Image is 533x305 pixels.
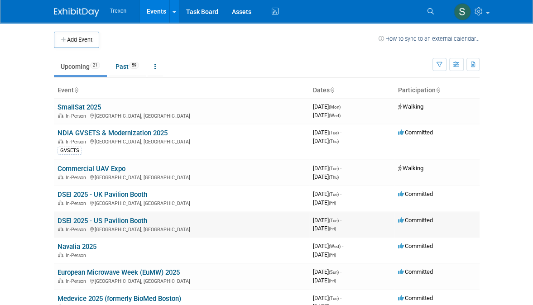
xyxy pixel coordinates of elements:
span: Committed [398,191,433,197]
span: Committed [398,243,433,249]
span: In-Person [66,253,89,258]
span: - [340,295,341,301]
th: Event [54,83,309,98]
span: - [340,165,341,172]
span: [DATE] [313,129,341,136]
a: How to sync to an external calendar... [379,35,480,42]
span: In-Person [66,175,89,181]
span: - [340,268,341,275]
span: [DATE] [313,112,341,119]
span: Walking [398,165,423,172]
span: - [342,103,343,110]
a: SmallSat 2025 [58,103,101,111]
span: (Thu) [329,175,339,180]
a: Sort by Participation Type [436,86,440,94]
img: In-Person Event [58,175,63,179]
span: (Tue) [329,130,339,135]
div: [GEOGRAPHIC_DATA], [GEOGRAPHIC_DATA] [58,112,306,119]
a: Navalia 2025 [58,243,96,251]
span: [DATE] [313,173,339,180]
span: [DATE] [313,199,336,206]
a: Sort by Start Date [330,86,334,94]
span: (Tue) [329,296,339,301]
a: Past59 [109,58,146,75]
div: [GEOGRAPHIC_DATA], [GEOGRAPHIC_DATA] [58,138,306,145]
a: Medevice 2025 (formerly BioMed Boston) [58,295,181,303]
img: In-Person Event [58,253,63,257]
span: (Fri) [329,278,336,283]
span: (Fri) [329,200,336,205]
span: (Fri) [329,226,336,231]
span: (Wed) [329,113,341,118]
span: Committed [398,295,433,301]
span: Committed [398,217,433,224]
span: 21 [90,62,100,69]
span: [DATE] [313,243,343,249]
span: (Wed) [329,244,341,249]
span: [DATE] [313,165,341,172]
span: - [342,243,343,249]
span: (Fri) [329,253,336,257]
span: - [340,129,341,136]
div: [GEOGRAPHIC_DATA], [GEOGRAPHIC_DATA] [58,225,306,233]
div: GVSETS [58,147,82,155]
button: Add Event [54,32,99,48]
span: [DATE] [313,191,341,197]
span: 59 [129,62,139,69]
span: [DATE] [313,103,343,110]
a: Upcoming21 [54,58,107,75]
img: Steve Groves [454,3,471,20]
span: (Mon) [329,105,341,110]
span: (Sun) [329,270,339,275]
a: European Microwave Week (EuMW) 2025 [58,268,180,276]
th: Participation [394,83,480,98]
img: ExhibitDay [54,8,99,17]
span: In-Person [66,113,89,119]
img: In-Person Event [58,113,63,118]
span: (Tue) [329,166,339,171]
span: [DATE] [313,138,339,144]
div: [GEOGRAPHIC_DATA], [GEOGRAPHIC_DATA] [58,173,306,181]
span: [DATE] [313,268,341,275]
span: In-Person [66,139,89,145]
span: - [340,191,341,197]
a: DSEI 2025 - US Pavilion Booth [58,217,147,225]
span: (Tue) [329,218,339,223]
img: In-Person Event [58,227,63,231]
span: - [340,217,341,224]
span: Committed [398,268,433,275]
span: In-Person [66,278,89,284]
span: Committed [398,129,433,136]
span: Walking [398,103,423,110]
span: In-Person [66,200,89,206]
img: In-Person Event [58,139,63,143]
img: In-Person Event [58,278,63,283]
span: [DATE] [313,251,336,258]
a: Commercial UAV Expo [58,165,125,173]
span: (Thu) [329,139,339,144]
th: Dates [309,83,394,98]
span: [DATE] [313,225,336,232]
span: Trexon [110,8,127,14]
span: [DATE] [313,295,341,301]
div: [GEOGRAPHIC_DATA], [GEOGRAPHIC_DATA] [58,277,306,284]
a: NDIA GVSETS & Modernization 2025 [58,129,168,137]
a: Sort by Event Name [74,86,78,94]
div: [GEOGRAPHIC_DATA], [GEOGRAPHIC_DATA] [58,199,306,206]
a: DSEI 2025 - UK Pavilion Booth [58,191,147,199]
span: In-Person [66,227,89,233]
img: In-Person Event [58,200,63,205]
span: (Tue) [329,192,339,197]
span: [DATE] [313,277,336,284]
span: [DATE] [313,217,341,224]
